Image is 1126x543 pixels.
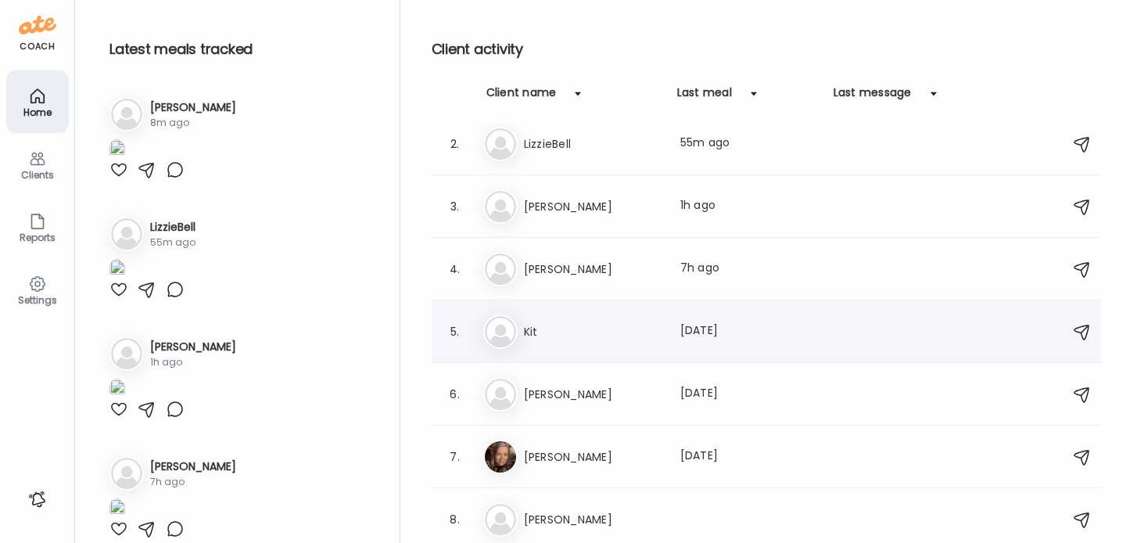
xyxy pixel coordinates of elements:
img: bg-avatar-default.svg [485,316,516,347]
div: 4. [446,260,464,279]
h2: Latest meals tracked [109,38,375,61]
div: 1h ago [150,355,236,369]
h3: [PERSON_NAME] [150,339,236,355]
img: images%2FwLDCV0Yo0SdkLtBXGdSQtpBwLWs1%2F7RMvDKsauLyeAOXv6QTG%2FXTGHVr771KVLpEx1n5vg_1080 [109,498,125,520]
div: [DATE] [680,322,818,341]
h3: LizzieBell [524,135,662,153]
div: Last meal [677,85,732,110]
h3: [PERSON_NAME] [524,197,662,216]
div: 8. [446,510,464,529]
h3: [PERSON_NAME] [524,385,662,404]
div: 5. [446,322,464,341]
div: 3. [446,197,464,216]
img: images%2F0bZeJzLFFJb47vB3rBPIhe4vc853%2FsJMYQ25OYlA3iGsiw6oM%2FImNFG4T2vBfWZz1rGaxs_1080 [109,379,125,400]
h3: LizzieBell [150,219,195,236]
img: bg-avatar-default.svg [485,254,516,285]
img: bg-avatar-default.svg [485,128,516,160]
div: Clients [9,170,66,180]
img: images%2FjlKpN8HQPXM6JuTFD9UZhwueXr73%2F9csesf3tKtSPswMP9Wr2%2FbHr931shMqpRp3YowNun_1080 [109,139,125,160]
div: 6. [446,385,464,404]
img: bg-avatar-default.svg [111,218,142,250]
h3: [PERSON_NAME] [524,510,662,529]
div: Client name [486,85,557,110]
div: 7. [446,448,464,466]
img: bg-avatar-default.svg [485,379,516,410]
div: [DATE] [680,385,818,404]
div: 55m ago [150,236,195,250]
img: bg-avatar-default.svg [485,191,516,222]
div: Reports [9,232,66,243]
div: 7h ago [150,475,236,489]
div: [DATE] [680,448,818,466]
h3: [PERSON_NAME] [524,448,662,466]
div: Settings [9,295,66,305]
h3: Kit [524,322,662,341]
h2: Client activity [432,38,1101,61]
h3: [PERSON_NAME] [524,260,662,279]
div: Last message [834,85,912,110]
img: images%2FcQy1YnpKk6MMVThXzXXKztfF7lu2%2FkhUOCVFnEKSzRoJwKGqP%2FmIOhdW7Hfh9pJ7XcDsDA_1080 [109,259,125,280]
div: 2. [446,135,464,153]
div: 7h ago [680,260,818,279]
div: Home [9,107,66,117]
div: 55m ago [680,135,818,153]
div: 8m ago [150,116,236,130]
img: ate [19,13,56,38]
div: 1h ago [680,197,818,216]
img: avatars%2FtIPbLO6pnidXHlR633Nq3hqMQK92 [485,441,516,473]
img: bg-avatar-default.svg [111,338,142,369]
img: bg-avatar-default.svg [485,504,516,535]
h3: [PERSON_NAME] [150,458,236,475]
div: coach [20,40,55,53]
h3: [PERSON_NAME] [150,99,236,116]
img: bg-avatar-default.svg [111,458,142,489]
img: bg-avatar-default.svg [111,99,142,130]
